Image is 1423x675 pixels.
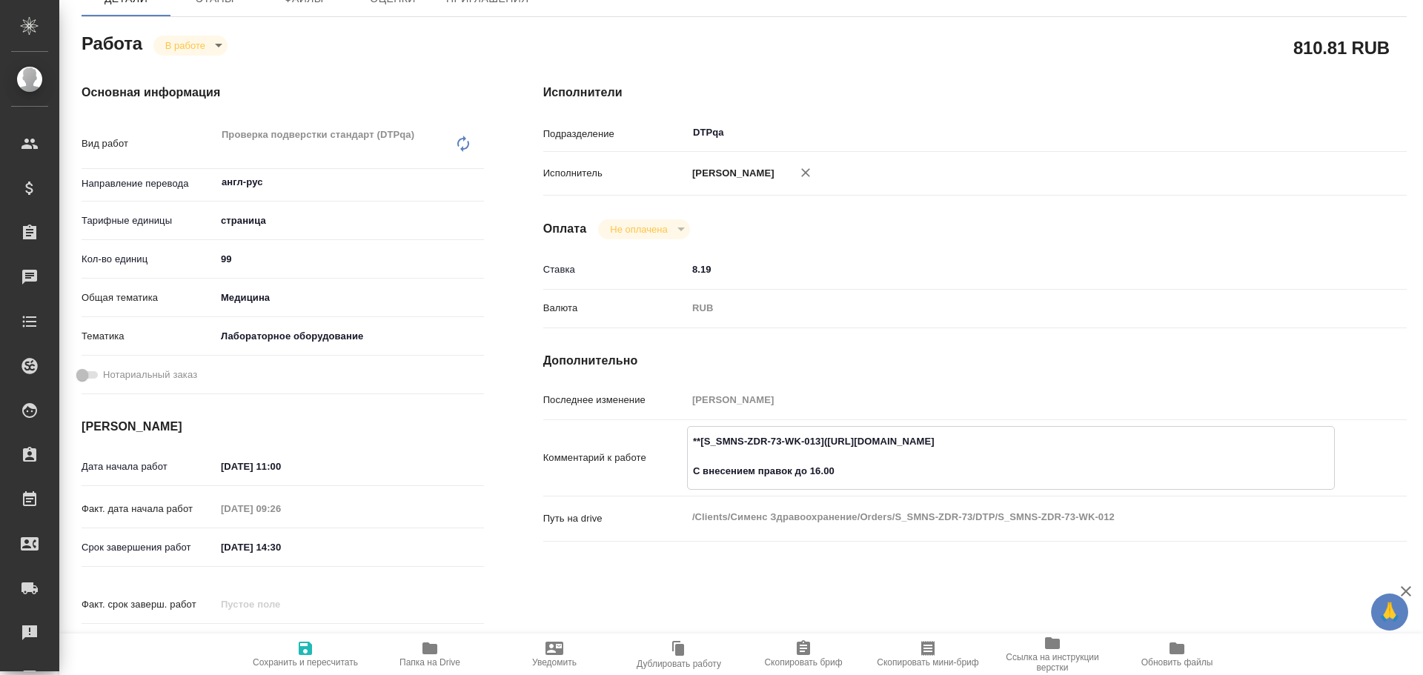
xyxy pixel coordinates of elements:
button: Не оплачена [606,223,671,236]
button: Скопировать мини-бриф [866,634,990,675]
p: Путь на drive [543,511,687,526]
h2: Работа [82,29,142,56]
span: Скопировать мини-бриф [877,657,978,668]
span: Папка на Drive [399,657,460,668]
div: Медицина [216,285,484,310]
h4: Исполнители [543,84,1407,102]
button: Open [1327,131,1330,134]
button: Папка на Drive [368,634,492,675]
span: 🙏 [1377,596,1402,628]
textarea: **[S_SMNS-ZDR-73-WK-013]([URL][DOMAIN_NAME] С внесением правок до 16.00 [688,429,1334,484]
input: ✎ Введи что-нибудь [216,632,345,654]
p: Тарифные единицы [82,213,216,228]
p: Тематика [82,329,216,344]
p: Вид работ [82,136,216,151]
p: Комментарий к работе [543,450,687,465]
h4: [PERSON_NAME] [82,418,484,436]
span: Ссылка на инструкции верстки [999,652,1106,673]
input: ✎ Введи что-нибудь [687,259,1335,280]
h4: Дополнительно [543,352,1407,370]
h4: Оплата [543,220,587,238]
input: ✎ Введи что-нибудь [216,248,484,270]
p: Общая тематика [82,290,216,305]
button: Уведомить [492,634,617,675]
span: Сохранить и пересчитать [253,657,358,668]
input: ✎ Введи что-нибудь [216,536,345,558]
div: В работе [598,219,689,239]
p: Направление перевода [82,176,216,191]
input: Пустое поле [216,498,345,519]
p: Подразделение [543,127,687,142]
span: Нотариальный заказ [103,368,197,382]
p: Факт. срок заверш. работ [82,597,216,612]
input: Пустое поле [687,389,1335,410]
button: В работе [161,39,210,52]
button: Удалить исполнителя [789,156,822,189]
button: Сохранить и пересчитать [243,634,368,675]
h2: 810.81 RUB [1293,35,1390,60]
div: страница [216,208,484,233]
h4: Основная информация [82,84,484,102]
p: Дата начала работ [82,459,216,474]
input: ✎ Введи что-нибудь [216,456,345,477]
button: 🙏 [1371,593,1408,631]
div: RUB [687,296,1335,321]
p: Последнее изменение [543,393,687,408]
div: Лабораторное оборудование [216,324,484,349]
p: Кол-во единиц [82,252,216,267]
p: Исполнитель [543,166,687,181]
button: Обновить файлы [1115,634,1239,675]
span: Дублировать работу [637,659,721,669]
textarea: /Clients/Сименс Здравоохранение/Orders/S_SMNS-ZDR-73/DTP/S_SMNS-ZDR-73-WK-012 [687,505,1335,530]
div: В работе [153,36,228,56]
span: Уведомить [532,657,577,668]
span: Обновить файлы [1141,657,1213,668]
p: Факт. дата начала работ [82,502,216,516]
p: [PERSON_NAME] [687,166,774,181]
span: Скопировать бриф [764,657,842,668]
button: Дублировать работу [617,634,741,675]
p: Валюта [543,301,687,316]
button: Ссылка на инструкции верстки [990,634,1115,675]
input: Пустое поле [216,593,345,615]
p: Срок завершения работ [82,540,216,555]
p: Ставка [543,262,687,277]
button: Open [476,181,479,184]
button: Скопировать бриф [741,634,866,675]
